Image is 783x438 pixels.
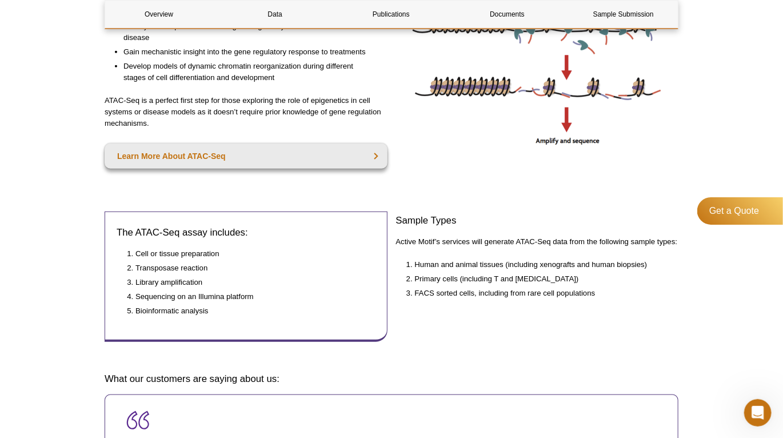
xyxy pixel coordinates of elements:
[396,214,679,228] h3: Sample Types
[105,95,387,129] p: ATAC-Seq is a perfect first step for those exploring the role of epigenetics in cell systems or d...
[123,21,376,43] li: Identify transcription factors and gene regulatory elements that drive disease
[744,399,772,427] iframe: Intercom live chat
[123,61,376,83] li: Develop models of dynamic chromatin reorganization during different stages of cell differentiatio...
[135,305,364,317] li: Bioinformatic analysis
[697,197,783,225] a: Get a Quote
[135,291,364,302] li: Sequencing on an Illumina platform
[221,1,329,28] a: Data
[123,46,376,58] li: Gain mechanistic insight into the gene regulatory response to treatments
[454,1,561,28] a: Documents
[135,262,364,274] li: Transposase reaction
[105,144,387,169] a: Learn More About ATAC-Seq
[135,248,364,260] li: Cell or tissue preparation
[415,288,668,299] li: FACS sorted cells, including from rare cell populations
[570,1,677,28] a: Sample Submission
[415,273,668,285] li: Primary cells (including T and [MEDICAL_DATA])
[117,226,375,240] h3: The ATAC-Seq assay includes:
[337,1,445,28] a: Publications
[105,1,213,28] a: Overview
[105,372,678,386] h3: What our customers are saying about us:
[135,277,364,288] li: Library amplification
[396,236,679,248] p: Active Motif’s services will generate ATAC-Seq data from the following sample types:
[415,259,668,270] li: Human and animal tissues (including xenografts and human biopsies)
